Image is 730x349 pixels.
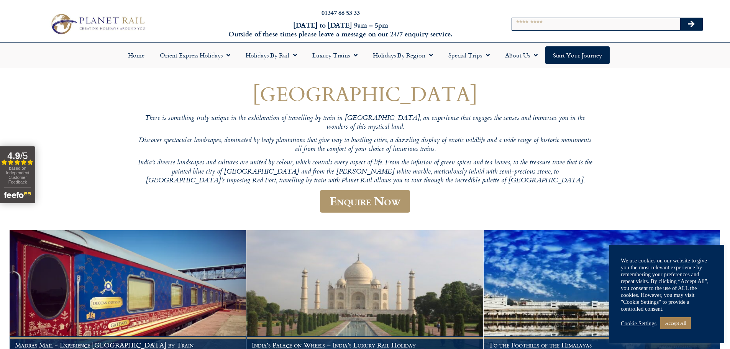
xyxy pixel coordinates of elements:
[497,46,545,64] a: About Us
[135,159,595,185] p: India’s diverse landscapes and cultures are united by colour, which controls every aspect of life...
[489,341,715,349] h1: To the Foothills of the Himalayas
[680,18,702,30] button: Search
[441,46,497,64] a: Special Trips
[252,341,478,349] h1: India’s Palace on Wheels – India’s Luxury Rail Holiday
[15,341,241,349] h1: Madras Mail - Experience [GEOGRAPHIC_DATA] by Train
[621,320,656,327] a: Cookie Settings
[47,11,148,36] img: Planet Rail Train Holidays Logo
[135,114,595,132] p: There is something truly unique in the exhilaration of travelling by train in [GEOGRAPHIC_DATA], ...
[135,82,595,105] h1: [GEOGRAPHIC_DATA]
[660,317,691,329] a: Accept All
[238,46,305,64] a: Holidays by Rail
[120,46,152,64] a: Home
[365,46,441,64] a: Holidays by Region
[135,136,595,154] p: Discover spectacular landscapes, dominated by leafy plantations that give way to bustling cities,...
[621,257,713,312] div: We use cookies on our website to give you the most relevant experience by remembering your prefer...
[152,46,238,64] a: Orient Express Holidays
[197,21,485,39] h6: [DATE] to [DATE] 9am – 5pm Outside of these times please leave a message on our 24/7 enquiry serv...
[4,46,726,64] nav: Menu
[545,46,610,64] a: Start your Journey
[322,8,360,17] a: 01347 66 53 33
[305,46,365,64] a: Luxury Trains
[320,190,410,213] a: Enquire Now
